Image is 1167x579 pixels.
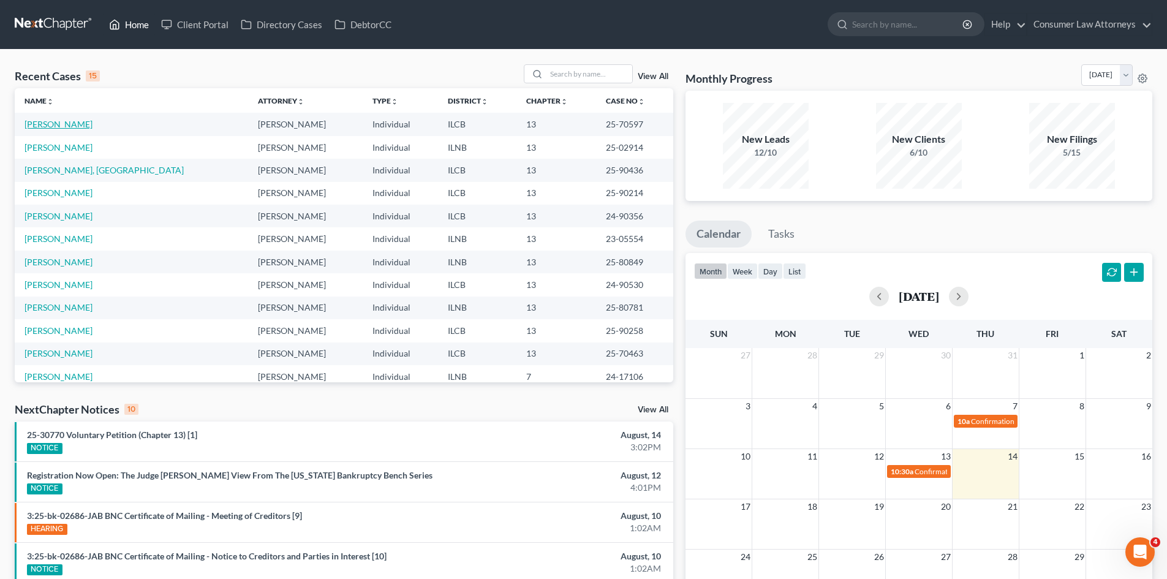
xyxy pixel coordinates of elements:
[739,499,752,514] span: 17
[363,273,438,296] td: Individual
[438,113,516,135] td: ILCB
[372,96,398,105] a: Typeunfold_more
[971,417,1101,426] span: Confirmation Date for [PERSON_NAME]
[438,205,516,227] td: ILCB
[25,211,93,221] a: [PERSON_NAME]
[723,132,809,146] div: New Leads
[1140,449,1152,464] span: 16
[363,182,438,205] td: Individual
[876,132,962,146] div: New Clients
[248,113,363,135] td: [PERSON_NAME]
[596,113,673,135] td: 25-70597
[783,263,806,279] button: list
[727,263,758,279] button: week
[248,319,363,342] td: [PERSON_NAME]
[363,136,438,159] td: Individual
[757,221,806,248] a: Tasks
[723,146,809,159] div: 12/10
[899,290,939,303] h2: [DATE]
[248,251,363,273] td: [PERSON_NAME]
[638,72,668,81] a: View All
[297,98,304,105] i: unfold_more
[27,524,67,535] div: HEARING
[438,342,516,365] td: ILCB
[806,550,818,564] span: 25
[25,325,93,336] a: [PERSON_NAME]
[516,342,597,365] td: 13
[739,348,752,363] span: 27
[438,297,516,319] td: ILNB
[25,348,93,358] a: [PERSON_NAME]
[806,348,818,363] span: 28
[25,233,93,244] a: [PERSON_NAME]
[458,429,661,441] div: August, 14
[596,297,673,319] td: 25-80781
[248,273,363,296] td: [PERSON_NAME]
[25,279,93,290] a: [PERSON_NAME]
[940,499,952,514] span: 20
[694,263,727,279] button: month
[25,302,93,312] a: [PERSON_NAME]
[363,113,438,135] td: Individual
[1073,550,1086,564] span: 29
[596,136,673,159] td: 25-02914
[1078,348,1086,363] span: 1
[806,449,818,464] span: 11
[891,467,913,476] span: 10:30a
[638,406,668,414] a: View All
[103,13,155,36] a: Home
[248,297,363,319] td: [PERSON_NAME]
[235,13,328,36] a: Directory Cases
[1125,537,1155,567] iframe: Intercom live chat
[25,187,93,198] a: [PERSON_NAME]
[363,342,438,365] td: Individual
[27,470,432,480] a: Registration Now Open: The Judge [PERSON_NAME] View From The [US_STATE] Bankruptcy Bench Series
[1111,328,1127,339] span: Sat
[458,550,661,562] div: August, 10
[1006,449,1019,464] span: 14
[775,328,796,339] span: Mon
[516,297,597,319] td: 13
[27,430,197,440] a: 25-30770 Voluntary Petition (Chapter 13) [1]
[438,273,516,296] td: ILCB
[15,69,100,83] div: Recent Cases
[1140,499,1152,514] span: 23
[744,399,752,414] span: 3
[248,227,363,250] td: [PERSON_NAME]
[596,182,673,205] td: 25-90214
[363,297,438,319] td: Individual
[1150,537,1160,547] span: 4
[1011,399,1019,414] span: 7
[27,510,302,521] a: 3:25-bk-02686-JAB BNC Certificate of Mailing - Meeting of Creditors [9]
[438,365,516,388] td: ILNB
[328,13,398,36] a: DebtorCC
[458,441,661,453] div: 3:02PM
[391,98,398,105] i: unfold_more
[248,205,363,227] td: [PERSON_NAME]
[248,159,363,181] td: [PERSON_NAME]
[516,182,597,205] td: 13
[915,467,1044,476] span: Confirmation Date for [PERSON_NAME]
[25,371,93,382] a: [PERSON_NAME]
[248,136,363,159] td: [PERSON_NAME]
[876,146,962,159] div: 6/10
[458,522,661,534] div: 1:02AM
[448,96,488,105] a: Districtunfold_more
[516,205,597,227] td: 13
[25,142,93,153] a: [PERSON_NAME]
[248,342,363,365] td: [PERSON_NAME]
[1078,399,1086,414] span: 8
[248,365,363,388] td: [PERSON_NAME]
[15,402,138,417] div: NextChapter Notices
[806,499,818,514] span: 18
[985,13,1026,36] a: Help
[47,98,54,105] i: unfold_more
[1073,499,1086,514] span: 22
[516,159,597,181] td: 13
[1006,348,1019,363] span: 31
[516,227,597,250] td: 13
[596,227,673,250] td: 23-05554
[976,328,994,339] span: Thu
[940,348,952,363] span: 30
[1029,132,1115,146] div: New Filings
